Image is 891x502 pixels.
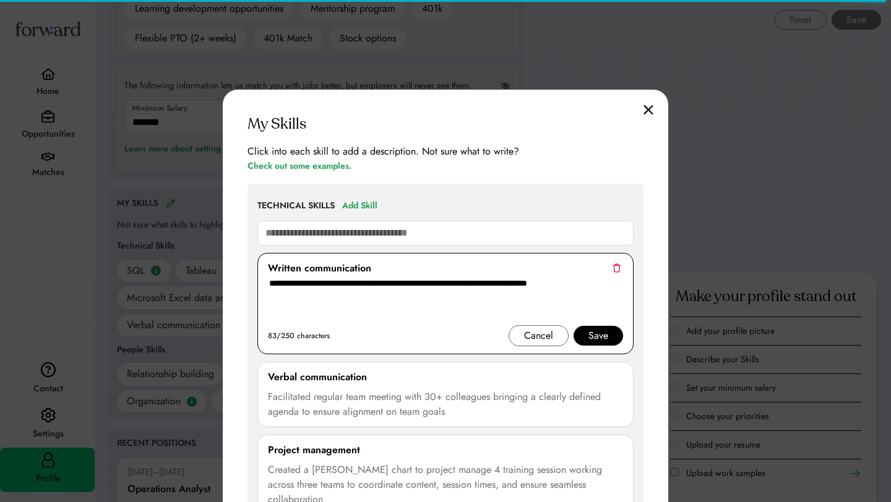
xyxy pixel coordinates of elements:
div: TECHNICAL SKILLS [257,200,335,212]
div: Facilitated regular team meeting with 30+ colleagues bringing a clearly defined agenda to ensure ... [268,389,623,419]
img: trash.svg [613,263,621,273]
div: 83/250 characters [268,328,330,343]
div: Project management [268,443,360,457]
div: Cancel [524,328,553,343]
div: Check out some examples. [247,159,351,174]
div: Click into each skill to add a description. Not sure what to write? [247,144,519,159]
div: Written communication [268,261,371,276]
div: My Skills [247,114,306,134]
img: close.svg [643,104,653,115]
div: Add Skill [342,198,377,213]
div: Verbal communication [268,370,367,385]
div: Save [588,328,608,343]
